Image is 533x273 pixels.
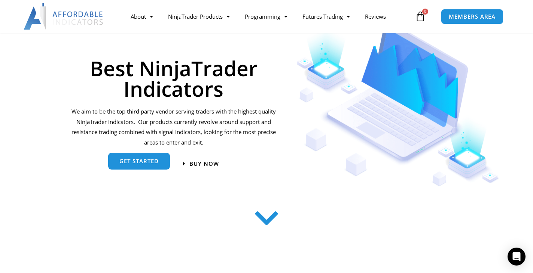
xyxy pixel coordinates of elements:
[422,9,428,15] span: 0
[449,14,496,19] span: MEMBERS AREA
[296,23,500,186] img: Indicators 1 | Affordable Indicators – NinjaTrader
[24,3,104,30] img: LogoAI | Affordable Indicators – NinjaTrader
[189,161,219,167] span: Buy now
[295,8,357,25] a: Futures Trading
[404,6,437,27] a: 0
[108,153,170,170] a: get started
[70,106,277,148] p: We aim to be the top third party vendor serving traders with the highest quality NinjaTrader indi...
[70,58,277,99] h1: Best NinjaTrader Indicators
[237,8,295,25] a: Programming
[441,9,503,24] a: MEMBERS AREA
[123,8,413,25] nav: Menu
[123,8,161,25] a: About
[183,161,219,167] a: Buy now
[357,8,393,25] a: Reviews
[508,248,526,266] div: Open Intercom Messenger
[119,158,159,164] span: get started
[161,8,237,25] a: NinjaTrader Products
